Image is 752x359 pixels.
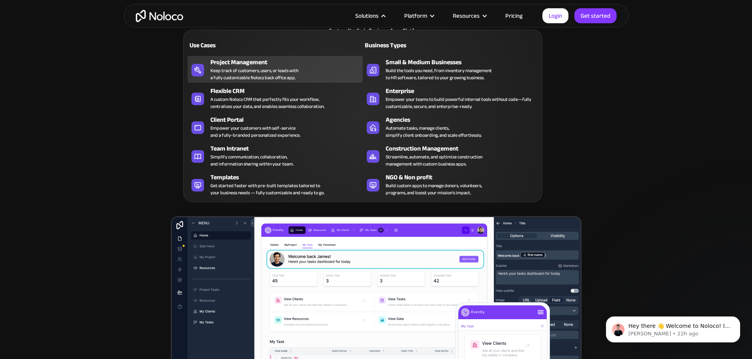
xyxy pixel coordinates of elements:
[386,173,542,182] div: NGO & Non profit
[386,153,482,167] div: Streamline, automate, and optimize construction management with custom business apps.
[355,11,379,21] div: Solutions
[394,11,443,21] div: Platform
[210,67,298,81] div: Keep track of customers, users, or leads with a fully customizable Noloco back office app.
[188,85,363,112] a: Flexible CRMA custom Noloco CRM that perfectly fits your workflow,centralizes your data, and enab...
[386,182,482,196] div: Build custom apps to manage donors, volunteers, programs, and boost your mission’s impact.
[188,171,363,198] a: TemplatesGet started faster with pre-built templates tailored toyour business needs — fully custo...
[210,96,324,110] div: A custom Noloco CRM that perfectly fits your workflow, centralizes your data, and enables seamles...
[188,36,363,54] a: Use Cases
[210,173,366,182] div: Templates
[363,56,538,83] a: Small & Medium BusinessesBuild the tools you need, from inventory managementto HR software, tailo...
[574,8,617,23] a: Get started
[188,56,363,83] a: Project ManagementKeep track of customers, users, or leads witha fully customizable Noloco back o...
[183,19,542,202] nav: Solutions
[386,115,542,125] div: Agencies
[131,42,621,105] h2: Business Apps for Teams
[363,85,538,112] a: EnterpriseEmpower your teams to build powerful internal tools without code—fully customizable, se...
[386,86,542,96] div: Enterprise
[210,125,300,139] div: Empower your customers with self-service and a fully-branded personalized experience.
[363,171,538,198] a: NGO & Non profitBuild custom apps to manage donors, volunteers,programs, and boost your mission’s...
[210,115,366,125] div: Client Portal
[345,11,394,21] div: Solutions
[210,182,324,196] div: Get started faster with pre-built templates tailored to your business needs — fully customizable ...
[363,36,538,54] a: Business Types
[188,113,363,140] a: Client PortalEmpower your customers with self-serviceand a fully-branded personalized experience.
[386,67,492,81] div: Build the tools you need, from inventory management to HR software, tailored to your growing busi...
[404,11,427,21] div: Platform
[594,300,752,355] iframe: Intercom notifications message
[188,41,272,50] div: Use Cases
[386,125,482,139] div: Automate tasks, manage clients, simplify client onboarding, and scale effortlessly.
[443,11,495,21] div: Resources
[363,113,538,140] a: AgenciesAutomate tasks, manage clients,simplify client onboarding, and scale effortlessly.
[386,144,542,153] div: Construction Management
[210,86,366,96] div: Flexible CRM
[363,41,447,50] div: Business Types
[210,144,366,153] div: Team Intranet
[386,96,534,110] div: Empower your teams to build powerful internal tools without code—fully customizable, secure, and ...
[495,11,533,21] a: Pricing
[210,153,294,167] div: Simplify communication, collaboration, and information sharing within your team.
[188,142,363,169] a: Team IntranetSimplify communication, collaboration,and information sharing within your team.
[453,11,480,21] div: Resources
[542,8,568,23] a: Login
[363,142,538,169] a: Construction ManagementStreamline, automate, and optimize constructionmanagement with custom busi...
[386,58,542,67] div: Small & Medium Businesses
[210,58,366,67] div: Project Management
[136,10,183,22] a: home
